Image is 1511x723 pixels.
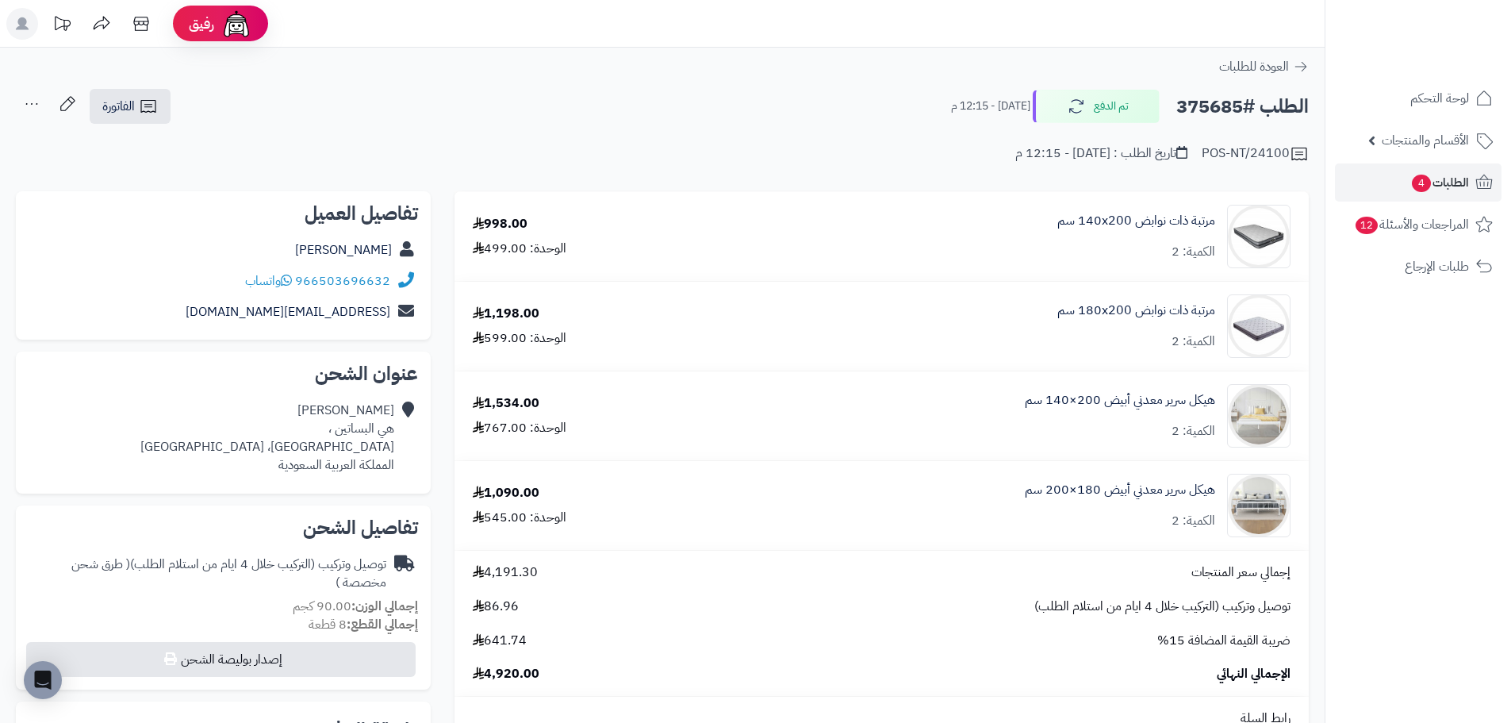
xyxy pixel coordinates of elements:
div: 998.00 [473,215,527,233]
span: 4,920.00 [473,665,539,683]
div: 1,198.00 [473,305,539,323]
img: ai-face.png [221,8,252,40]
img: 1702708315-RS-09-90x90.jpg [1228,294,1290,358]
a: الفاتورة [90,89,171,124]
div: الكمية: 2 [1172,512,1215,530]
strong: إجمالي القطع: [347,615,418,634]
a: المراجعات والأسئلة12 [1335,206,1501,244]
span: طلبات الإرجاع [1405,256,1469,278]
span: رفيق [189,14,214,33]
span: الطلبات [1410,171,1469,194]
div: 1,090.00 [473,484,539,502]
a: [PERSON_NAME] [295,240,392,260]
h2: عنوان الشحن [29,364,418,383]
img: 1754548237-010101030001-90x90.jpg [1228,384,1290,448]
a: الطلبات4 [1335,163,1501,202]
span: لوحة التحكم [1410,87,1469,110]
div: تاريخ الطلب : [DATE] - 12:15 م [1015,144,1187,163]
span: إجمالي سعر المنتجات [1191,563,1290,582]
span: 4 [1412,175,1431,192]
div: الوحدة: 499.00 [473,240,566,258]
div: الوحدة: 545.00 [473,509,566,527]
span: العودة للطلبات [1219,57,1289,76]
div: الوحدة: 599.00 [473,329,566,348]
span: الفاتورة [102,97,135,116]
strong: إجمالي الوزن: [351,597,418,616]
span: 86.96 [473,598,519,616]
img: 1755517459-110101050032-90x90.jpg [1228,474,1290,537]
span: ضريبة القيمة المضافة 15% [1157,632,1290,650]
button: تم الدفع [1033,90,1160,123]
div: الكمية: 2 [1172,422,1215,440]
h2: الطلب #375685 [1176,90,1309,123]
div: الوحدة: 767.00 [473,419,566,437]
h2: تفاصيل العميل [29,204,418,223]
span: الأقسام والمنتجات [1382,129,1469,152]
div: الكمية: 2 [1172,333,1215,351]
div: POS-NT/24100 [1202,144,1309,163]
span: 641.74 [473,632,527,650]
div: 1,534.00 [473,394,539,413]
span: توصيل وتركيب (التركيب خلال 4 ايام من استلام الطلب) [1034,598,1290,616]
button: إصدار بوليصة الشحن [26,642,416,677]
small: [DATE] - 12:15 م [951,98,1030,114]
a: تحديثات المنصة [42,8,82,44]
a: واتساب [245,271,292,290]
small: 8 قطعة [309,615,418,634]
span: الإجمالي النهائي [1217,665,1290,683]
div: Open Intercom Messenger [24,661,62,699]
a: مرتبة ذات نوابض 180x200 سم [1057,302,1215,320]
span: ( طرق شحن مخصصة ) [71,555,386,592]
a: هيكل سرير معدني أبيض 180×200 سم [1025,481,1215,499]
a: [EMAIL_ADDRESS][DOMAIN_NAME] [186,302,390,321]
a: 966503696632 [295,271,390,290]
div: توصيل وتركيب (التركيب خلال 4 ايام من استلام الطلب) [29,556,386,592]
a: العودة للطلبات [1219,57,1309,76]
div: الكمية: 2 [1172,243,1215,261]
h2: تفاصيل الشحن [29,518,418,537]
a: لوحة التحكم [1335,79,1501,117]
span: 4,191.30 [473,563,538,582]
a: مرتبة ذات نوابض 140x200 سم [1057,212,1215,230]
a: هيكل سرير معدني أبيض 200×140 سم [1025,391,1215,410]
span: المراجعات والأسئلة [1354,213,1469,236]
img: 1702551583-26-90x90.jpg [1228,205,1290,268]
img: logo-2.png [1403,44,1496,78]
small: 90.00 كجم [293,597,418,616]
div: [PERSON_NAME] هي البساتين ، [GEOGRAPHIC_DATA]، [GEOGRAPHIC_DATA] المملكة العربية السعودية [140,402,394,474]
span: 12 [1356,217,1378,234]
a: طلبات الإرجاع [1335,248,1501,286]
